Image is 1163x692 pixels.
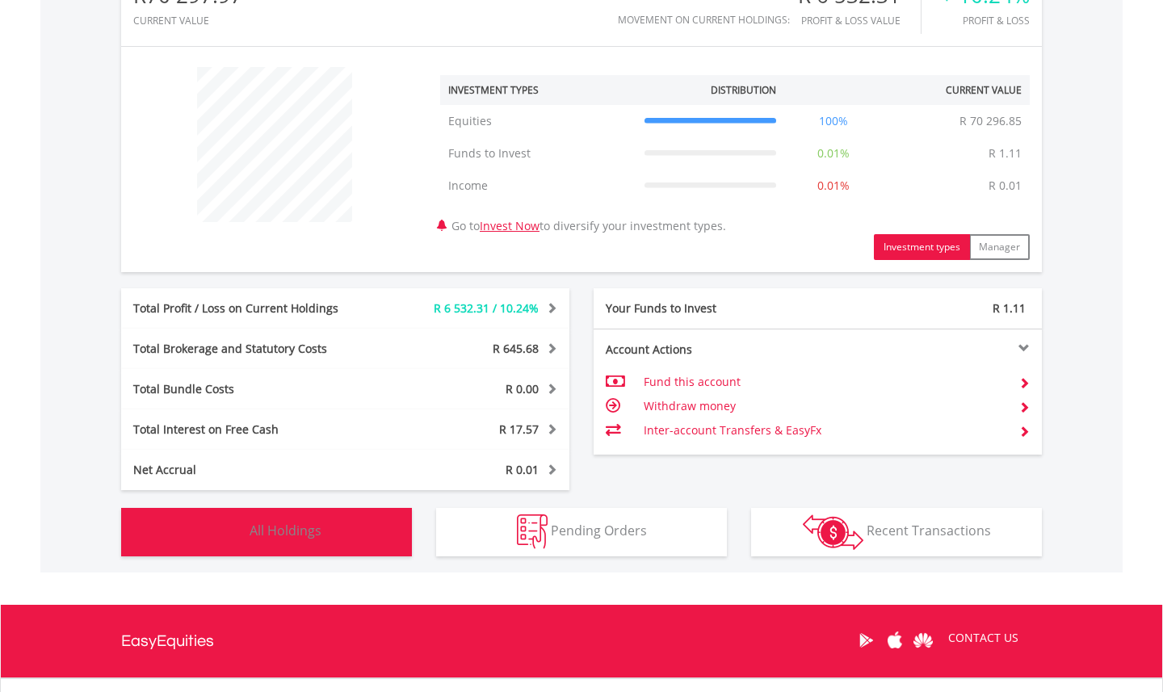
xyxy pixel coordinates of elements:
button: Recent Transactions [751,508,1042,556]
button: All Holdings [121,508,412,556]
td: Equities [440,105,636,137]
td: 100% [784,105,883,137]
td: Income [440,170,636,202]
img: transactions-zar-wht.png [803,514,863,550]
button: Pending Orders [436,508,727,556]
img: pending_instructions-wht.png [517,514,548,549]
th: Current Value [882,75,1030,105]
a: Invest Now [480,218,540,233]
button: Manager [969,234,1030,260]
td: R 0.01 [980,170,1030,202]
img: holdings-wht.png [212,514,246,549]
td: Funds to Invest [440,137,636,170]
th: Investment Types [440,75,636,105]
div: Account Actions [594,342,818,358]
span: R 0.01 [506,462,539,477]
div: Profit & Loss Value [798,15,921,26]
td: R 70 296.85 [951,105,1030,137]
span: R 1.11 [993,300,1026,316]
td: Fund this account [644,370,1006,394]
span: Pending Orders [551,522,647,539]
td: Withdraw money [644,394,1006,418]
span: R 0.00 [506,381,539,396]
a: Apple [880,615,909,665]
td: R 1.11 [980,137,1030,170]
div: Total Bundle Costs [121,381,383,397]
div: Total Brokerage and Statutory Costs [121,341,383,357]
div: Profit & Loss [941,15,1030,26]
button: Investment types [874,234,970,260]
td: 0.01% [784,170,883,202]
span: R 645.68 [493,341,539,356]
td: Inter-account Transfers & EasyFx [644,418,1006,442]
span: Recent Transactions [867,522,991,539]
div: Movement on Current Holdings: [618,15,790,25]
div: Net Accrual [121,462,383,478]
span: R 17.57 [499,421,539,437]
a: CONTACT US [937,615,1030,661]
div: Total Profit / Loss on Current Holdings [121,300,383,317]
div: Your Funds to Invest [594,300,818,317]
a: Google Play [852,615,880,665]
div: Distribution [711,83,776,97]
span: All Holdings [250,522,321,539]
span: R 6 532.31 / 10.24% [434,300,539,316]
a: EasyEquities [121,605,214,677]
div: Total Interest on Free Cash [121,421,383,438]
a: Huawei [909,615,937,665]
div: CURRENT VALUE [133,15,242,26]
td: 0.01% [784,137,883,170]
div: Go to to diversify your investment types. [428,59,1042,260]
